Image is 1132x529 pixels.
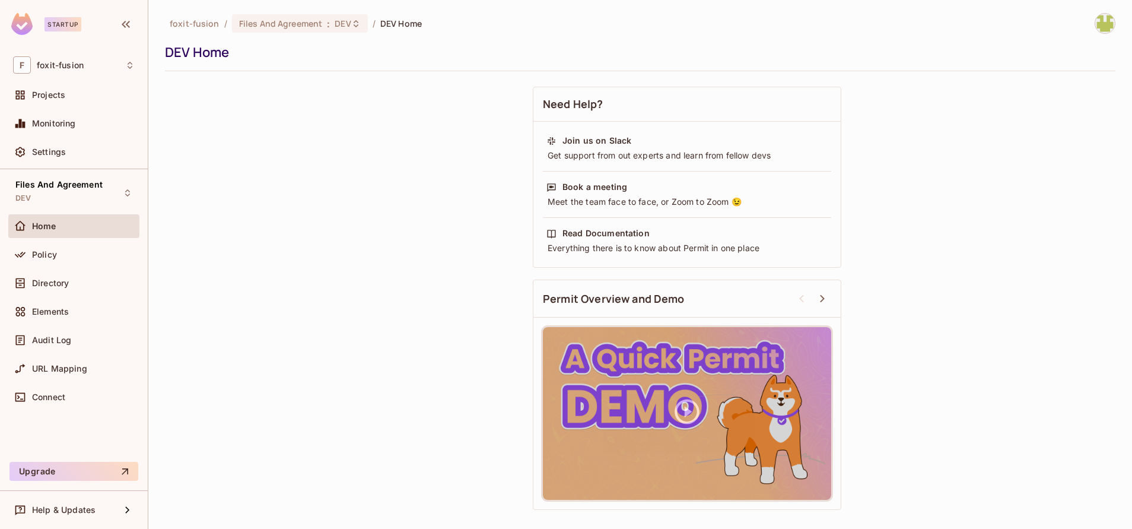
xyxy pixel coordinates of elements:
span: F [13,56,31,74]
div: Join us on Slack [562,135,631,147]
span: Monitoring [32,119,76,128]
div: Everything there is to know about Permit in one place [546,242,828,254]
button: Upgrade [9,462,138,481]
span: Files And Agreement [15,180,103,189]
span: DEV [15,194,31,203]
span: Settings [32,147,66,157]
span: Elements [32,307,69,316]
span: Files And Agreement [239,18,323,29]
div: Meet the team face to face, or Zoom to Zoom 😉 [546,196,828,208]
span: Workspace: foxit-fusion [37,61,84,70]
span: Help & Updates [32,505,96,515]
li: / [373,18,376,29]
div: Get support from out experts and learn from fellow devs [546,150,828,161]
div: DEV Home [165,43,1109,61]
span: : [326,19,330,28]
span: Permit Overview and Demo [543,292,685,306]
div: Book a meeting [562,181,627,193]
div: Startup [44,17,81,31]
span: Need Help? [543,97,603,112]
span: Policy [32,250,57,259]
span: Connect [32,392,65,402]
img: SReyMgAAAABJRU5ErkJggg== [11,13,33,35]
span: DEV Home [380,18,422,29]
span: Directory [32,278,69,288]
span: Projects [32,90,65,100]
li: / [224,18,227,29]
span: Audit Log [32,335,71,345]
span: DEV [335,18,351,29]
div: Read Documentation [562,227,650,239]
img: girija_dwivedi@foxitsoftware.com [1095,14,1115,33]
span: Home [32,221,56,231]
span: the active workspace [170,18,220,29]
span: URL Mapping [32,364,87,373]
